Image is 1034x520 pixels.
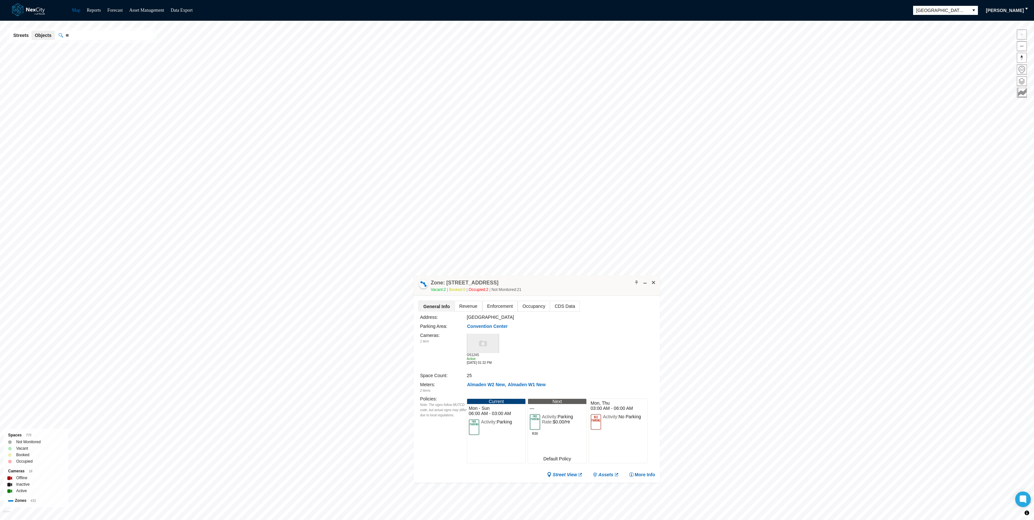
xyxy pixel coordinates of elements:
[1017,41,1027,51] span: Zoom out
[16,488,27,494] label: Active
[29,469,32,473] span: 16
[420,382,435,387] label: Meters :
[547,472,583,478] a: Street View
[558,414,573,419] span: Parking
[469,406,524,411] span: Mon - Sun
[598,472,613,478] span: Assets
[467,399,525,404] div: Current
[87,8,101,13] a: Reports
[420,396,437,401] label: Policies :
[1023,509,1031,517] button: Toggle attribution
[107,8,123,13] a: Forecast
[16,439,41,445] label: Not Monitored
[26,433,31,437] span: 775
[467,353,499,357] div: OS124S
[420,402,467,418] div: Note: The signs follow MUTCD code, but actual signs may differ due to local regulations.
[530,430,540,435] span: R30
[982,5,1028,16] button: [PERSON_NAME]
[16,481,29,488] label: Inactive
[431,279,499,286] h4: Double-click to make header text selectable
[542,419,553,424] span: Rate:
[13,32,29,39] span: Streets
[467,372,584,379] div: 25
[629,472,655,478] button: More Info
[1017,76,1027,86] button: Layers management
[35,32,51,39] span: Objects
[530,406,585,411] span: —
[8,468,64,475] div: Cameras
[591,400,646,406] span: Mon, Thu
[550,301,580,311] span: CDS Data
[1017,29,1027,40] button: Zoom in
[467,382,507,388] button: Almaden W2 New,
[1017,53,1027,63] button: Reset bearing to north
[420,339,467,344] div: 1 item
[542,414,558,419] span: Activity:
[16,458,33,465] label: Occupied
[508,382,546,388] button: Almaden W1 New
[469,287,492,292] span: Occupied: 2
[553,472,577,478] span: Street View
[1017,30,1027,39] span: Zoom in
[8,497,64,504] div: Zones
[16,445,28,452] label: Vacant
[16,475,27,481] label: Offline
[8,432,64,439] div: Spaces
[467,357,476,361] span: Active
[420,315,438,320] label: Address:
[553,419,570,424] span: $0.00/Hr
[30,499,36,503] span: 431
[449,287,469,292] span: Booked: 0
[129,8,164,13] a: Asset Management
[10,31,32,40] button: Streets
[1017,53,1027,63] span: Reset bearing to north
[469,411,524,416] span: 06:00 AM - 03:00 AM
[591,406,646,411] span: 03:00 AM - 06:00 AM
[31,31,54,40] button: Objects
[420,373,448,378] label: Space Count:
[420,388,467,393] div: 2 items
[1025,509,1029,516] span: Toggle attribution
[491,287,521,292] span: Not Monitored: 21
[635,472,655,478] span: More Info
[455,301,482,311] span: Revenue
[986,7,1024,14] span: [PERSON_NAME]
[518,301,550,311] span: Occupancy
[467,382,505,388] span: Almaden W2 New
[969,6,978,15] button: select
[16,452,29,458] label: Booked
[603,414,618,419] span: Activity:
[916,7,966,14] span: [GEOGRAPHIC_DATA][PERSON_NAME]
[1017,41,1027,51] button: Zoom out
[497,419,512,424] span: Parking
[528,455,586,463] div: Default Policy
[431,287,449,292] span: Vacant: 2
[3,511,10,518] a: Mapbox homepage
[72,8,80,13] a: Map
[467,314,584,321] div: [GEOGRAPHIC_DATA]
[170,8,193,13] a: Data Export
[1017,64,1027,75] button: Home
[431,279,521,293] div: Double-click to make header text selectable
[467,361,499,365] div: [DATE] 01:32 PM
[467,334,499,353] img: camera
[593,472,619,478] a: Assets
[420,333,440,338] label: Cameras :
[528,399,586,404] div: Next
[618,414,641,419] span: No Parking
[508,382,546,388] span: Almaden W1 New
[420,324,447,329] label: Parking Area:
[483,301,517,311] span: Enforcement
[467,323,508,330] button: Convention Center
[1017,88,1027,98] button: Key metrics
[419,301,454,312] span: General Info
[481,419,497,424] span: Activity:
